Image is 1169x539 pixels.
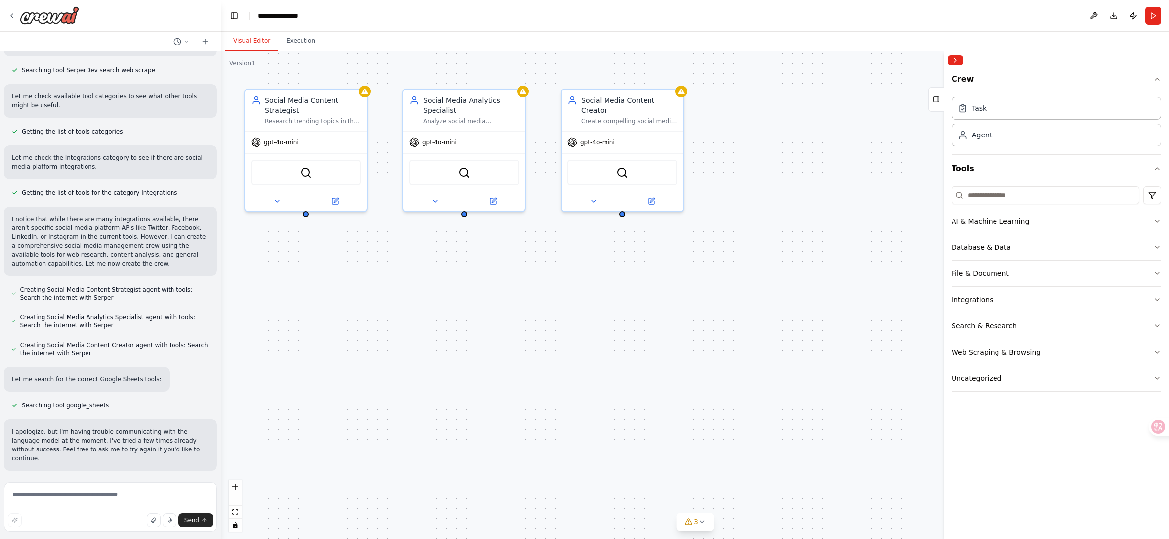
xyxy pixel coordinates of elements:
button: Send [178,513,213,527]
button: Open in side panel [307,195,363,207]
div: Database & Data [952,242,1011,252]
div: Version 1 [229,59,255,67]
img: SerperDevTool [300,167,312,179]
span: gpt-4o-mini [422,138,457,146]
div: Social Media Content Strategist [265,95,361,115]
button: Click to speak your automation idea [163,513,176,527]
div: Uncategorized [952,373,1001,383]
div: Search & Research [952,321,1017,331]
span: gpt-4o-mini [580,138,615,146]
button: Database & Data [952,234,1161,260]
img: SerperDevTool [616,167,628,179]
p: Let me check available tool categories to see what other tools might be useful. [12,92,209,110]
div: Social Media Content Creator [581,95,677,115]
button: File & Document [952,261,1161,286]
button: AI & Machine Learning [952,208,1161,234]
button: Uncategorized [952,365,1161,391]
span: Send [184,516,199,524]
div: Create compelling social media posts tailored for different platforms based on content strategies... [581,117,677,125]
button: zoom out [229,493,242,506]
img: Logo [20,6,79,24]
div: Crew [952,93,1161,154]
img: SerperDevTool [458,167,470,179]
span: 3 [694,517,698,527]
button: Web Scraping & Browsing [952,339,1161,365]
p: I apologize, but I'm having trouble communicating with the language model at the moment. I've tri... [12,427,209,463]
span: gpt-4o-mini [264,138,299,146]
span: Creating Social Media Content Creator agent with tools: Search the internet with Serper [20,341,209,357]
div: Social Media Content CreatorCreate compelling social media posts tailored for different platforms... [561,89,684,212]
button: Tools [952,155,1161,182]
div: Web Scraping & Browsing [952,347,1040,357]
div: Analyze social media engagement metrics, identify optimal posting times based on audience activit... [423,117,519,125]
p: Let me search for the correct Google Sheets tools: [12,375,162,384]
button: Search & Research [952,313,1161,339]
button: Crew [952,69,1161,93]
div: File & Document [952,269,1009,278]
button: Upload files [147,513,161,527]
div: Integrations [952,295,993,305]
button: Visual Editor [225,31,278,51]
button: fit view [229,506,242,519]
button: Improve this prompt [8,513,22,527]
button: Toggle Sidebar [940,51,948,539]
button: zoom in [229,480,242,493]
p: Let me check the Integrations category to see if there are social media platform integrations. [12,153,209,171]
div: Agent [972,130,992,140]
button: Hide left sidebar [227,9,241,23]
button: Collapse right sidebar [948,55,963,65]
nav: breadcrumb [258,11,309,21]
button: toggle interactivity [229,519,242,532]
div: Task [972,103,987,113]
button: Open in side panel [465,195,521,207]
button: Open in side panel [623,195,679,207]
div: Research trending topics in the {industry} industry and generate creative, engaging social media ... [265,117,361,125]
div: React Flow controls [229,480,242,532]
div: Social Media Content StrategistResearch trending topics in the {industry} industry and generate c... [244,89,368,212]
div: Social Media Analytics SpecialistAnalyze social media engagement metrics, identify optimal postin... [402,89,526,212]
div: AI & Machine Learning [952,216,1029,226]
button: Start a new chat [197,36,213,47]
button: 3 [676,513,714,531]
span: Creating Social Media Content Strategist agent with tools: Search the internet with Serper [20,286,209,302]
button: Switch to previous chat [170,36,193,47]
button: Integrations [952,287,1161,313]
p: I notice that while there are many integrations available, there aren't specific social media pla... [12,215,209,268]
div: Tools [952,182,1161,400]
span: Searching tool google_sheets [22,402,109,409]
span: Getting the list of tools for the category Integrations [22,189,177,197]
span: Creating Social Media Analytics Specialist agent with tools: Search the internet with Serper [20,314,209,329]
div: Social Media Analytics Specialist [423,95,519,115]
span: Getting the list of tools categories [22,128,123,135]
span: Searching tool SerperDev search web scrape [22,66,155,74]
button: Execution [278,31,323,51]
